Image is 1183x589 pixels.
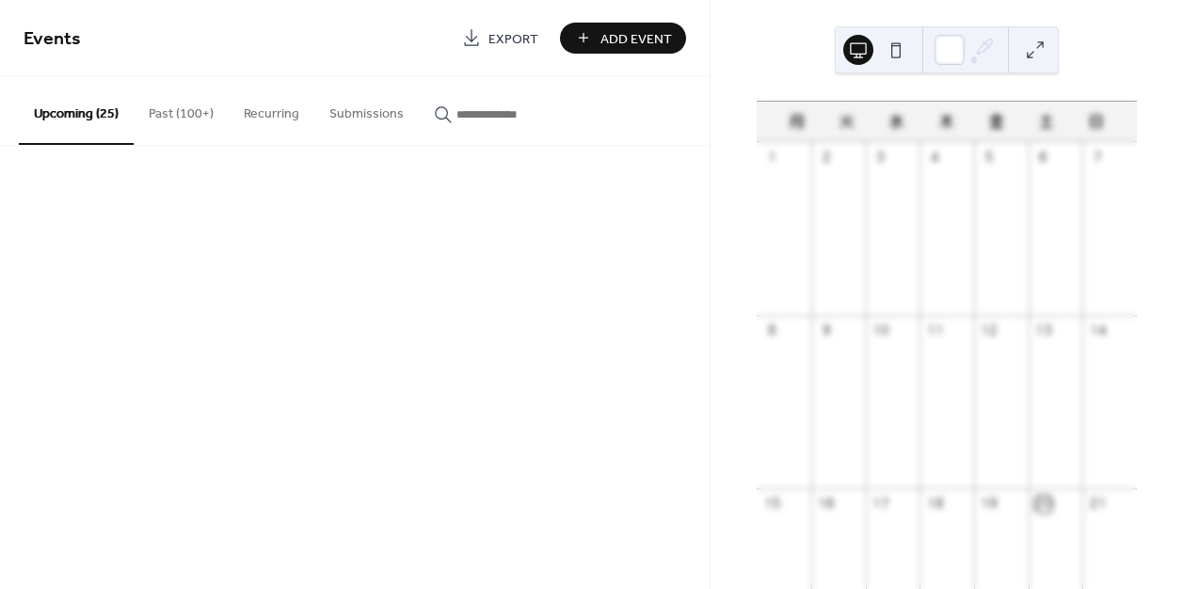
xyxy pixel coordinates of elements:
span: Events [24,21,81,57]
div: 11 [926,323,943,340]
div: 6 [1035,150,1052,167]
button: Recurring [229,76,314,143]
div: 19 [981,496,998,513]
div: 4 [926,150,943,167]
div: 水 [871,102,921,142]
div: 日 [1072,102,1122,142]
div: 土 [1022,102,1072,142]
div: 13 [1035,323,1052,340]
span: Add Event [600,29,672,49]
div: 10 [872,323,889,340]
div: 月 [772,102,822,142]
div: 木 [922,102,972,142]
div: 8 [763,323,780,340]
a: Export [448,23,552,54]
div: 金 [972,102,1022,142]
div: 3 [872,150,889,167]
div: 2 [818,150,835,167]
div: 17 [872,496,889,513]
div: 9 [818,323,835,340]
div: 15 [763,496,780,513]
span: Export [488,29,538,49]
div: 20 [1035,496,1052,513]
div: 5 [981,150,998,167]
div: 18 [926,496,943,513]
div: 7 [1089,150,1106,167]
div: 14 [1089,323,1106,340]
button: Submissions [314,76,419,143]
button: Upcoming (25) [19,76,134,145]
div: 12 [981,323,998,340]
div: 16 [818,496,835,513]
div: 21 [1089,496,1106,513]
div: 1 [763,150,780,167]
div: 火 [822,102,871,142]
button: Past (100+) [134,76,229,143]
button: Add Event [560,23,686,54]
